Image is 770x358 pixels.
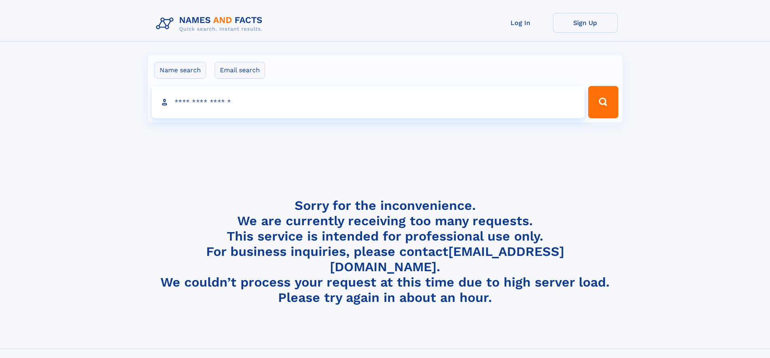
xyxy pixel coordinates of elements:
[330,244,564,274] a: [EMAIL_ADDRESS][DOMAIN_NAME]
[154,62,206,79] label: Name search
[153,13,269,35] img: Logo Names and Facts
[153,198,618,306] h4: Sorry for the inconvenience. We are currently receiving too many requests. This service is intend...
[553,13,618,33] a: Sign Up
[588,86,618,118] button: Search Button
[215,62,265,79] label: Email search
[152,86,585,118] input: search input
[488,13,553,33] a: Log In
